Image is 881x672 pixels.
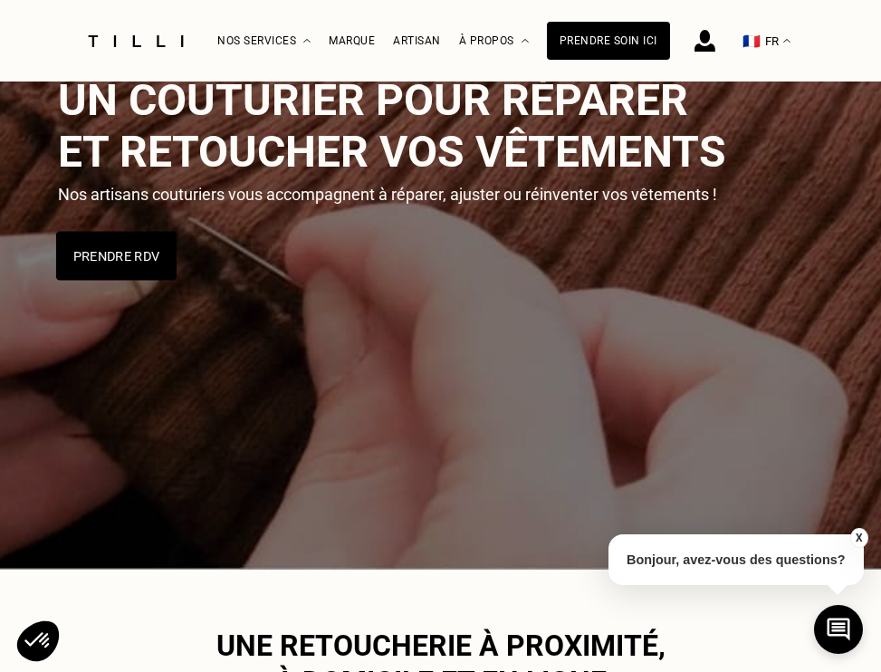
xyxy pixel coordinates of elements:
img: icône connexion [694,30,715,52]
span: Un couturier pour réparer [58,74,688,126]
a: Artisan [393,34,441,47]
a: Marque [329,34,375,47]
span: et retoucher vos vêtements [58,126,726,178]
button: X [849,528,867,548]
button: 🇫🇷 FR [733,1,800,82]
button: Prendre RDV [55,231,176,280]
img: Menu déroulant [303,39,311,43]
span: 🇫🇷 [742,33,761,50]
p: Bonjour, avez-vous des questions? [608,534,864,585]
img: Menu déroulant à propos [522,39,529,43]
a: Prendre soin ici [547,22,670,60]
div: À propos [459,1,529,82]
img: menu déroulant [783,39,790,43]
span: Une retoucherie à proximité, [216,629,666,663]
p: Nos artisans couturiers vous accompagnent à réparer, ajuster ou réinventer vos vêtements ! [58,185,729,204]
div: Nos services [217,1,311,82]
img: Logo du service de couturière Tilli [81,35,190,47]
